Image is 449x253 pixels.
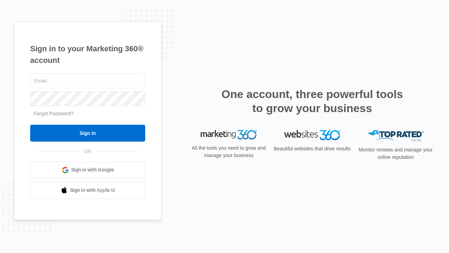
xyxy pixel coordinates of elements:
[71,166,114,174] span: Sign in with Google
[201,130,257,140] img: Marketing 360
[70,187,115,194] span: Sign in with Apple Id
[30,182,145,199] a: Sign in with Apple Id
[273,145,351,153] p: Beautiful websites that drive results
[189,144,268,159] p: All the tools you need to grow and manage your business
[30,43,145,66] h1: Sign in to your Marketing 360® account
[30,73,145,88] input: Email
[356,146,435,161] p: Monitor reviews and manage your online reputation
[368,130,424,142] img: Top Rated Local
[30,162,145,179] a: Sign in with Google
[284,130,340,140] img: Websites 360
[30,125,145,142] input: Sign In
[219,87,405,115] h2: One account, three powerful tools to grow your business
[34,111,74,116] a: Forgot Password?
[79,148,96,155] span: OR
